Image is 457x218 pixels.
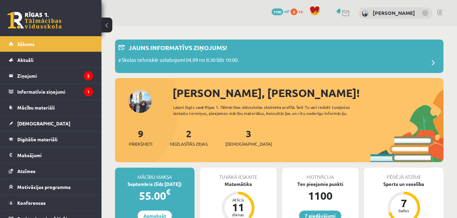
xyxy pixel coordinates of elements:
span: Sākums [17,41,35,47]
a: [DEMOGRAPHIC_DATA] [9,116,93,131]
div: Tuvākā ieskaite [200,168,277,180]
div: Tev pieejamie punkti [282,180,359,188]
a: Sākums [9,36,93,52]
a: Aktuāli [9,52,93,68]
p: eSkolas tehniskie uzlabojumi 04.09 no 8:30 līdz 10:00. [118,56,239,66]
a: Informatīvie ziņojumi1 [9,84,93,99]
a: 2Neizlasītās ziņas [170,127,208,147]
span: 1100 [272,8,283,15]
a: 0 xp [291,8,306,14]
span: mP [284,8,290,14]
a: [PERSON_NAME] [373,9,415,16]
img: Daniela Brunava [362,10,368,17]
span: Priekšmeti [129,141,152,147]
a: Motivācijas programma [9,179,93,195]
legend: Informatīvie ziņojumi [17,84,93,99]
a: Digitālie materiāli [9,131,93,147]
div: 1100 [282,188,359,204]
i: 2 [84,71,93,80]
div: 11 [228,202,248,213]
div: [PERSON_NAME], [PERSON_NAME]! [173,85,443,101]
div: Matemātika [200,180,277,188]
div: 7 [394,198,414,209]
div: Septembris (līdz [DATE]) [115,180,195,188]
div: Atlicis [228,198,248,202]
div: Laipni lūgts savā Rīgas 1. Tālmācības vidusskolas skolnieka profilā. Šeit Tu vari redzēt tuvojošo... [173,104,370,116]
div: 55.00 [115,188,195,204]
div: balles [394,209,414,213]
span: 0 [291,8,297,15]
span: Digitālie materiāli [17,136,58,142]
i: 1 [84,87,93,96]
span: [DEMOGRAPHIC_DATA] [225,141,272,147]
a: Atzīmes [9,163,93,179]
a: 1100 mP [272,8,290,14]
span: € [166,187,170,197]
legend: Maksājumi [17,147,93,163]
span: Neizlasītās ziņas [170,141,208,147]
a: Ziņojumi2 [9,68,93,83]
div: Motivācija [282,168,359,180]
span: Aktuāli [17,57,33,63]
legend: Ziņojumi [17,68,93,83]
div: Mācību maksa [115,168,195,180]
a: 9Priekšmeti [129,127,152,147]
div: Sports un veselība [364,180,443,188]
div: dienas [228,213,248,217]
div: Pēdējā atzīme [364,168,443,180]
span: xp [298,8,303,14]
span: Atzīmes [17,168,36,174]
a: Rīgas 1. Tālmācības vidusskola [7,12,62,29]
a: 3[DEMOGRAPHIC_DATA] [225,127,272,147]
a: Maksājumi [9,147,93,163]
span: Mācību materiāli [17,104,55,111]
a: Konferences [9,195,93,211]
a: Mācību materiāli [9,100,93,115]
span: Konferences [17,200,46,206]
p: Jauns informatīvs ziņojums! [129,43,227,52]
span: Motivācijas programma [17,184,71,190]
span: [DEMOGRAPHIC_DATA] [17,120,70,126]
a: Jauns informatīvs ziņojums! eSkolas tehniskie uzlabojumi 04.09 no 8:30 līdz 10:00. [118,43,440,70]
